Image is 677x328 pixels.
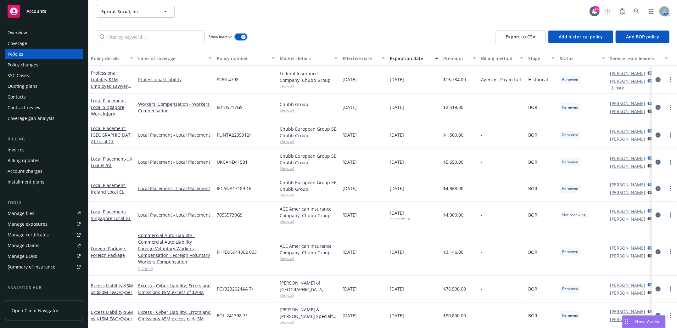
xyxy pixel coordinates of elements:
span: - [481,159,483,165]
span: Renewed [562,77,578,82]
span: Renewed [562,132,578,138]
span: Show all [280,192,338,198]
div: Installment plans [8,177,44,187]
div: SSC Cases [8,71,29,81]
a: Invoices [5,145,83,155]
div: Manage files [8,208,34,218]
span: PCY3232024AA 7/ [217,286,253,292]
a: Local Placement [91,98,126,117]
a: Summary of insurance [5,262,83,272]
span: Show all [280,83,338,89]
span: [DATE] [390,76,404,83]
a: [PERSON_NAME] [610,70,645,76]
div: ACE American Insurance Company, Chubb Group [280,206,338,219]
span: Nova Assist [635,319,660,324]
a: [PERSON_NAME] [610,163,645,169]
a: Professional Liability [138,76,212,83]
span: [DATE] [343,132,357,138]
a: Contract review [5,103,83,113]
span: PHFD95944802 003 [217,249,257,255]
a: Workers' Compensation - Workers' Compensation [138,101,212,114]
button: Sprout Social, Inc [96,5,175,18]
span: BOR [528,185,537,192]
a: more [667,104,674,111]
span: BOR [528,312,537,319]
a: [PERSON_NAME] [610,282,645,288]
a: [PERSON_NAME] [610,316,645,323]
span: - Foreign Package [91,246,126,258]
span: - [481,249,483,255]
a: Excess Liability [91,309,133,322]
a: Quoting plans [5,81,83,91]
a: [PERSON_NAME] [610,290,645,296]
span: Manage exposures [5,219,83,229]
a: Excess - Cyber Liability, Errors and Omissions $5M excess of $15M [138,309,212,322]
span: Renewed [562,286,578,292]
div: Tools [5,200,83,206]
div: non-recurring [390,216,410,220]
a: Manage claims [5,240,83,251]
div: Service team leaders [610,55,661,62]
div: Analytics hub [5,285,83,291]
div: Summary of insurance [8,262,55,272]
span: Show all [280,139,338,144]
span: [DATE] [390,312,404,319]
a: circleInformation [654,285,662,293]
div: Chubb European Group SE, Chubb Group [280,126,338,139]
a: Excess Liability [91,283,133,295]
a: [PERSON_NAME] [610,216,645,222]
a: Policies [5,49,83,59]
div: Billing [5,136,83,142]
a: circleInformation [654,185,662,192]
span: 60105217GS [217,104,243,110]
span: [DATE] [343,249,357,255]
div: Policy details [91,55,126,62]
a: [PERSON_NAME] [610,155,645,161]
a: more [667,211,674,219]
div: Billing method [481,55,516,62]
span: PLINTA22353124 [217,132,252,138]
span: $16,784.00 [443,76,466,83]
div: Stage [528,55,548,62]
div: Contract review [8,103,41,113]
a: [PERSON_NAME] [610,252,645,259]
a: circleInformation [654,211,662,219]
span: - [GEOGRAPHIC_DATA] Local GL [91,125,131,144]
a: SSC Cases [5,71,83,81]
span: Export to CSV [506,34,535,40]
div: Chubb European Group SE, Chubb Group [280,153,338,166]
span: - [481,312,483,319]
a: [PERSON_NAME] [610,128,645,134]
button: Effective date [340,51,387,66]
div: Invoices [8,145,25,155]
a: [PERSON_NAME] [610,308,645,315]
span: [DATE] [343,159,357,165]
div: [PERSON_NAME] of [GEOGRAPHIC_DATA] [280,280,338,293]
a: [PERSON_NAME] [610,78,645,84]
button: Add historical policy [548,31,613,43]
input: Filter by keyword... [96,31,205,43]
a: Billing updates [5,156,83,166]
span: - Local Singapore Work injury [91,98,126,117]
div: Manage claims [8,240,39,251]
a: Local Placement - Local Placement [138,159,212,165]
a: [PERSON_NAME] [610,181,645,188]
a: Contacts [5,92,83,102]
span: [DATE] [343,312,357,319]
span: Renewed [562,313,578,318]
span: - [481,212,483,218]
div: Chubb European Group SE, Chubb Group [280,179,338,192]
span: - $1M Employed Lawyers BOR [91,76,131,96]
span: IECANA17189 16 [217,185,251,192]
span: - [481,286,483,292]
span: $1,500.00 [443,132,463,138]
a: Account charges [5,166,83,176]
span: Historical [528,76,548,83]
span: BOR [528,212,537,218]
a: more [667,312,674,319]
span: BOR [528,132,537,138]
button: Status [557,51,607,66]
span: BOR [528,249,537,255]
span: [DATE] [343,76,357,83]
span: [DATE] [390,159,404,165]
